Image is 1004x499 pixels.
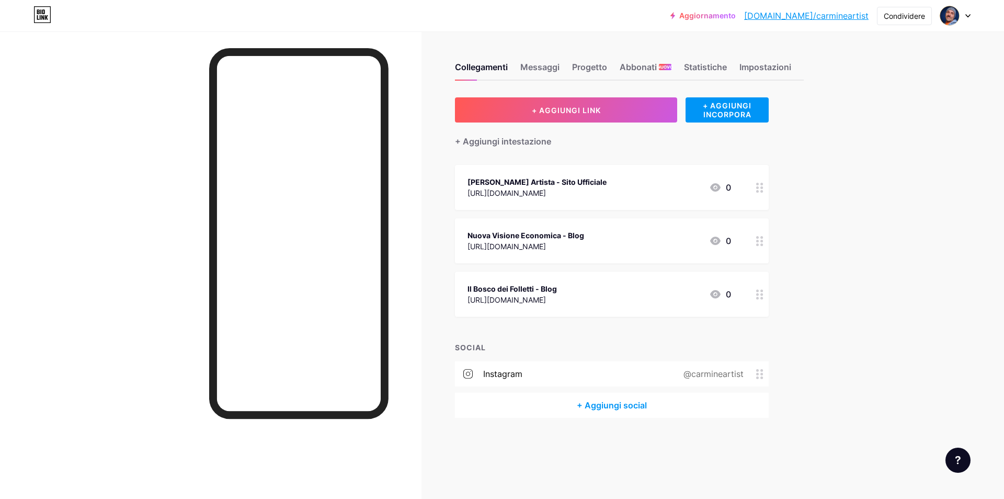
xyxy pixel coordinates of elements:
[467,242,546,251] font: [URL][DOMAIN_NAME]
[726,236,731,246] font: 0
[726,289,731,300] font: 0
[467,231,584,240] font: Nuova Visione Economica - Blog
[940,6,960,26] img: carmineartist
[744,10,869,21] font: [DOMAIN_NAME]/carmineartist
[572,62,607,72] font: Progetto
[703,101,751,119] font: + AGGIUNGI INCORPORA
[684,62,727,72] font: Statistiche
[483,369,522,379] font: Instagram
[726,182,731,193] font: 0
[577,400,647,411] font: + Aggiungi social
[657,64,673,70] font: NUOVO
[679,11,736,20] font: Aggiornamento
[520,62,560,72] font: Messaggi
[739,62,791,72] font: Impostazioni
[467,178,607,186] font: [PERSON_NAME] Artista - Sito Ufficiale
[467,188,546,197] font: [URL][DOMAIN_NAME]
[884,12,925,20] font: Condividere
[532,106,601,115] font: + AGGIUNGI LINK
[683,369,744,379] font: @carmineartist
[467,284,557,293] font: Il Bosco dei Folletti - Blog
[455,97,677,123] button: + AGGIUNGI LINK
[467,295,546,304] font: [URL][DOMAIN_NAME]
[455,62,508,72] font: Collegamenti
[455,343,486,352] font: SOCIAL
[620,62,657,72] font: Abbonati
[744,9,869,22] a: [DOMAIN_NAME]/carmineartist
[455,136,551,147] font: + Aggiungi intestazione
